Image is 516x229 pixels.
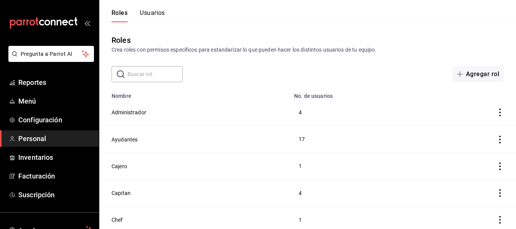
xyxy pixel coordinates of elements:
button: Pregunta a Parrot AI [8,46,94,62]
button: actions [496,216,504,224]
button: actions [496,189,504,197]
div: navigation tabs [112,9,165,22]
span: Suscripción [18,190,93,200]
span: Facturación [18,171,93,181]
a: Pregunta a Parrot AI [5,55,94,63]
th: Nombre [99,88,290,99]
td: 1 [290,153,430,179]
span: Inventarios [18,152,93,162]
button: actions [496,136,504,143]
span: Personal [18,133,93,144]
button: Usuarios [140,9,165,22]
button: Cajero [112,162,127,170]
button: actions [496,162,504,170]
th: No. de usuarios [290,88,430,99]
button: Agregar rol [452,66,504,82]
button: Capitan [112,189,131,197]
td: 4 [290,99,430,126]
button: actions [496,109,504,116]
span: Menú [18,96,93,106]
div: Roles [112,34,131,46]
td: 4 [290,179,430,206]
input: Buscar rol [128,67,183,82]
div: Crea roles con permisos específicos para estandarizar lo que pueden hacer los distintos usuarios ... [112,46,504,54]
button: Chef [112,216,123,224]
button: Roles [112,9,128,22]
td: 17 [290,126,430,153]
button: open_drawer_menu [84,20,90,26]
span: Reportes [18,77,93,88]
button: Administrador [112,109,146,116]
span: Pregunta a Parrot AI [21,50,82,58]
span: Configuración [18,115,93,125]
button: Ayudantes [112,136,137,143]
